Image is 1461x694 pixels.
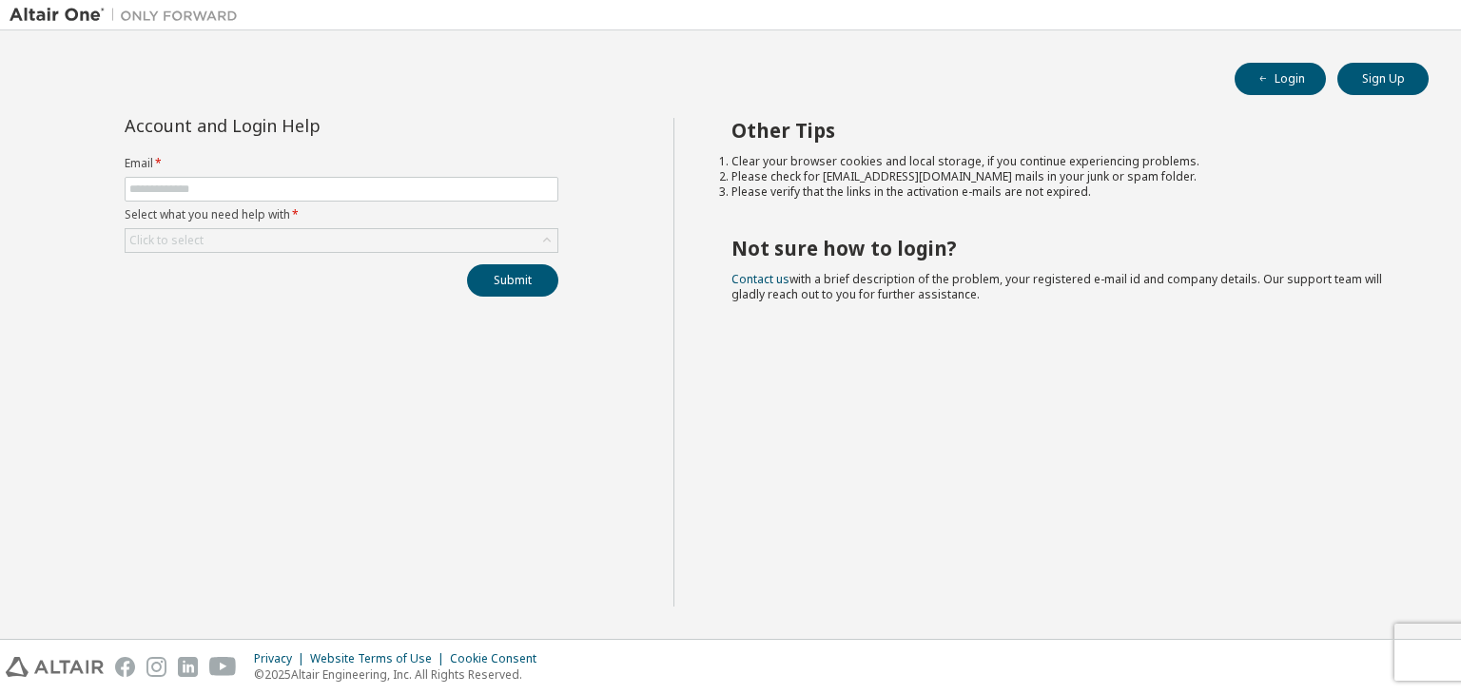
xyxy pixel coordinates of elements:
img: Altair One [10,6,247,25]
button: Login [1235,63,1326,95]
div: Click to select [129,233,204,248]
li: Please check for [EMAIL_ADDRESS][DOMAIN_NAME] mails in your junk or spam folder. [731,169,1395,184]
img: linkedin.svg [178,657,198,677]
div: Privacy [254,651,310,666]
div: Website Terms of Use [310,651,450,666]
button: Sign Up [1337,63,1429,95]
li: Clear your browser cookies and local storage, if you continue experiencing problems. [731,154,1395,169]
h2: Other Tips [731,118,1395,143]
button: Submit [467,264,558,297]
img: facebook.svg [115,657,135,677]
h2: Not sure how to login? [731,236,1395,260]
img: youtube.svg [209,657,237,677]
label: Email [125,156,558,171]
p: © 2025 Altair Engineering, Inc. All Rights Reserved. [254,666,548,683]
li: Please verify that the links in the activation e-mails are not expired. [731,184,1395,200]
img: instagram.svg [146,657,166,677]
div: Account and Login Help [125,118,472,133]
img: altair_logo.svg [6,657,104,677]
span: with a brief description of the problem, your registered e-mail id and company details. Our suppo... [731,271,1382,302]
div: Click to select [126,229,557,252]
label: Select what you need help with [125,207,558,222]
div: Cookie Consent [450,651,548,666]
a: Contact us [731,271,789,287]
